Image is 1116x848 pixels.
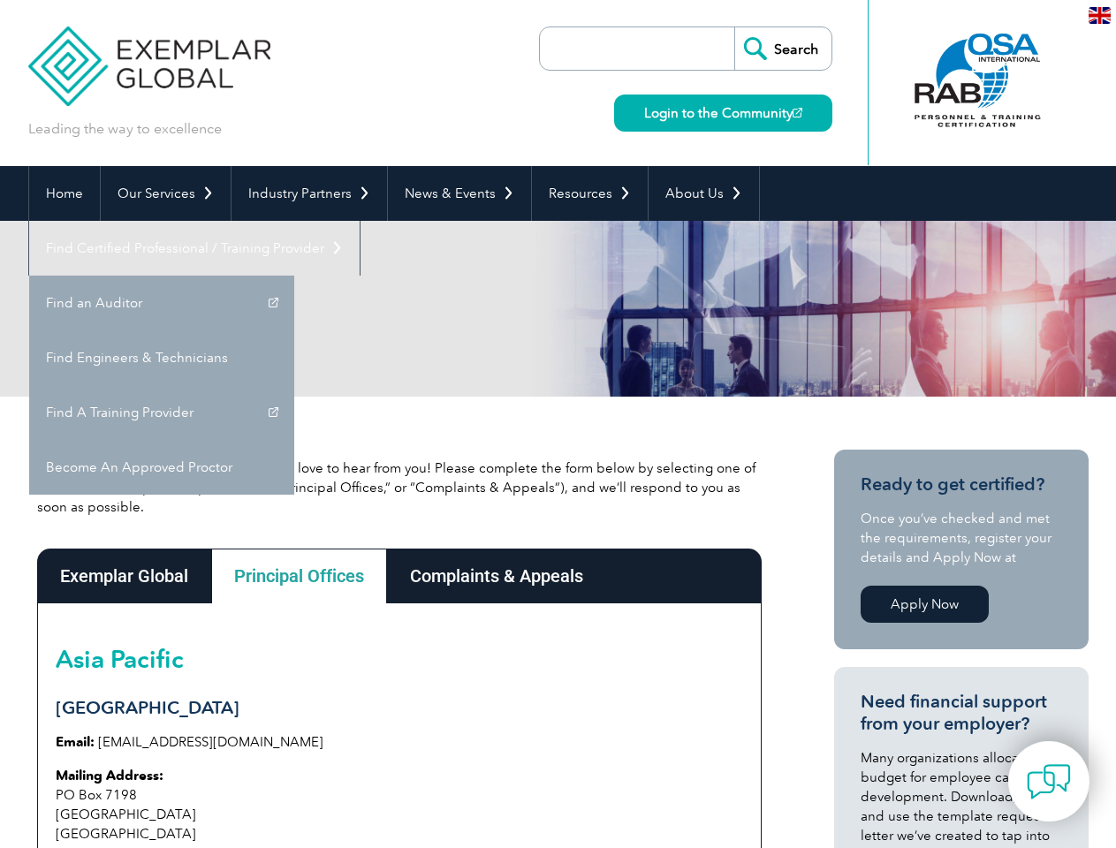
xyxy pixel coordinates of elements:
[29,221,360,276] a: Find Certified Professional / Training Provider
[56,645,743,673] h2: Asia Pacific
[56,766,743,844] p: PO Box 7198 [GEOGRAPHIC_DATA] [GEOGRAPHIC_DATA]
[1027,760,1071,804] img: contact-chat.png
[614,95,832,132] a: Login to the Community
[56,697,743,719] h3: [GEOGRAPHIC_DATA]
[29,166,100,221] a: Home
[793,108,802,117] img: open_square.png
[29,276,294,330] a: Find an Auditor
[56,734,95,750] strong: Email:
[734,27,831,70] input: Search
[649,166,759,221] a: About Us
[861,473,1062,496] h3: Ready to get certified?
[861,586,989,623] a: Apply Now
[861,509,1062,567] p: Once you’ve checked and met the requirements, register your details and Apply Now at
[37,458,762,517] p: Have a question or feedback for us? We’d love to hear from you! Please complete the form below by...
[387,549,606,603] div: Complaints & Appeals
[211,549,387,603] div: Principal Offices
[861,691,1062,735] h3: Need financial support from your employer?
[29,385,294,440] a: Find A Training Provider
[28,119,222,139] p: Leading the way to excellence
[29,440,294,495] a: Become An Approved Proctor
[388,166,531,221] a: News & Events
[532,166,648,221] a: Resources
[98,734,323,750] a: [EMAIL_ADDRESS][DOMAIN_NAME]
[37,549,211,603] div: Exemplar Global
[1089,7,1111,24] img: en
[232,166,387,221] a: Industry Partners
[56,768,163,784] strong: Mailing Address:
[101,166,231,221] a: Our Services
[28,291,707,326] h1: Contact Us
[29,330,294,385] a: Find Engineers & Technicians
